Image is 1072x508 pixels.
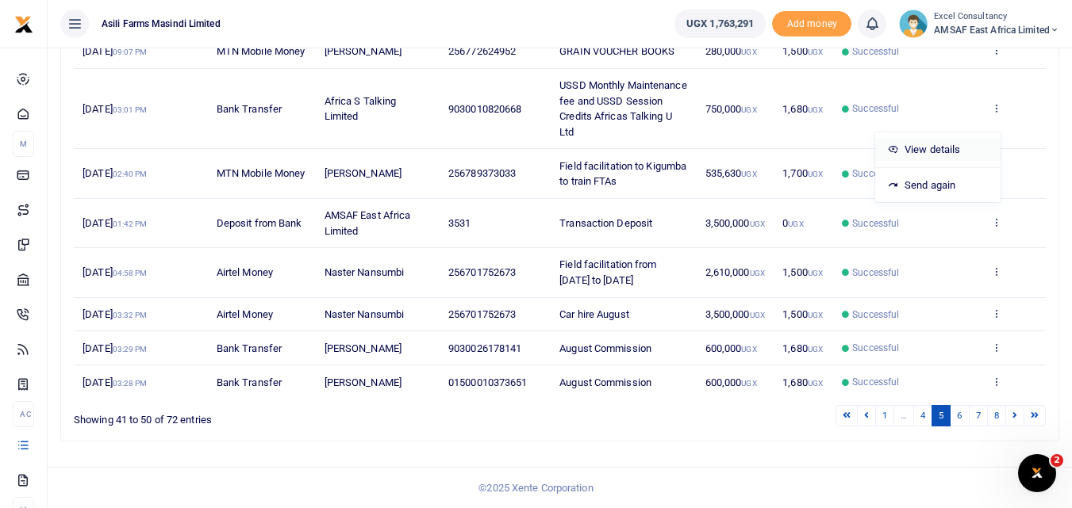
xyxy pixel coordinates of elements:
small: UGX [808,379,823,388]
span: 2,610,000 [705,266,765,278]
small: 01:42 PM [113,220,148,228]
span: [DATE] [83,217,147,229]
span: 535,630 [705,167,757,179]
li: Toup your wallet [772,11,851,37]
span: 3,500,000 [705,217,765,229]
span: 256701752673 [448,308,516,320]
span: 1,700 [782,167,823,179]
span: Successful [852,216,899,231]
span: [DATE] [83,376,147,388]
small: UGX [750,220,765,228]
a: 8 [987,405,1006,426]
span: Naster Nansumbi [325,266,405,278]
span: AMSAF East Africa Limited [934,23,1059,37]
a: Send again [875,174,1001,197]
span: Bank Transfer [217,342,282,354]
a: 1 [875,405,894,426]
small: UGX [741,345,756,353]
span: 1,500 [782,308,823,320]
span: Successful [852,307,899,322]
small: 02:40 PM [113,170,148,178]
a: View details [875,139,1001,161]
small: UGX [808,345,823,353]
span: 280,000 [705,45,757,57]
span: 2 [1051,454,1063,467]
div: Showing 41 to 50 of 72 entries [74,403,472,428]
span: AMSAF East Africa Limited [325,209,411,237]
span: 1,680 [782,376,823,388]
span: August Commission [559,342,651,354]
small: 04:58 PM [113,269,148,277]
a: 4 [913,405,932,426]
span: Car hire August [559,308,629,320]
small: UGX [808,170,823,178]
span: Successful [852,166,899,181]
iframe: Intercom live chat [1018,454,1056,492]
span: 600,000 [705,376,757,388]
span: [DATE] [83,308,147,320]
span: Successful [852,341,899,355]
small: 03:29 PM [113,345,148,353]
span: [DATE] [83,103,147,115]
small: 03:28 PM [113,379,148,388]
small: UGX [750,269,765,277]
span: Bank Transfer [217,103,282,115]
span: 9030026178141 [448,342,521,354]
span: Successful [852,375,899,389]
span: 1,500 [782,266,823,278]
span: 1,680 [782,103,823,115]
span: GRAIN VOUCHER BOOKS [559,45,674,57]
span: Successful [852,101,899,116]
a: 7 [969,405,988,426]
span: Successful [852,265,899,280]
span: MTN Mobile Money [217,45,305,57]
span: 01500010373651 [448,376,527,388]
small: 09:07 PM [113,48,148,56]
span: UGX 1,763,291 [686,16,754,32]
li: M [13,131,34,157]
span: Field facilitation to Kigumba to train FTAs [559,160,686,188]
small: UGX [741,105,756,114]
span: 9030010820668 [448,103,521,115]
a: Add money [772,17,851,29]
span: Successful [852,44,899,59]
img: logo-small [14,15,33,34]
li: Wallet ballance [668,10,772,38]
span: [DATE] [83,266,147,278]
span: [PERSON_NAME] [325,167,402,179]
span: 3,500,000 [705,308,765,320]
span: MTN Mobile Money [217,167,305,179]
a: logo-small logo-large logo-large [14,17,33,29]
span: [PERSON_NAME] [325,376,402,388]
span: [DATE] [83,167,147,179]
span: August Commission [559,376,651,388]
small: UGX [750,311,765,319]
small: UGX [788,220,803,228]
small: UGX [808,48,823,56]
small: UGX [808,269,823,277]
span: 256701752673 [448,266,516,278]
a: profile-user Excel Consultancy AMSAF East Africa Limited [899,10,1059,38]
span: 3531 [448,217,471,229]
li: Ac [13,401,34,427]
span: [PERSON_NAME] [325,45,402,57]
a: 5 [932,405,951,426]
span: Transaction Deposit [559,217,652,229]
span: 750,000 [705,103,757,115]
small: UGX [741,48,756,56]
span: Airtel Money [217,308,273,320]
span: [DATE] [83,342,147,354]
small: UGX [808,105,823,114]
span: Bank Transfer [217,376,282,388]
span: Asili Farms Masindi Limited [95,17,227,31]
small: UGX [741,379,756,388]
span: Field facilitation from [DATE] to [DATE] [559,258,656,286]
span: Deposit from Bank [217,217,302,229]
span: Airtel Money [217,266,273,278]
small: UGX [808,311,823,319]
small: UGX [741,170,756,178]
span: Africa S Talking Limited [325,95,397,123]
span: 600,000 [705,342,757,354]
span: 256789373033 [448,167,516,179]
small: 03:01 PM [113,105,148,114]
